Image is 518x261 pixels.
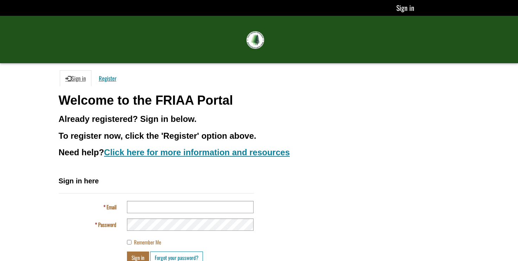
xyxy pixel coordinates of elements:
[107,203,116,211] span: Email
[98,221,116,228] span: Password
[104,148,290,157] a: Click here for more information and resources
[396,2,414,13] a: Sign in
[59,115,460,124] h3: Already registered? Sign in below.
[247,31,264,49] img: FRIAA Submissions Portal
[59,131,460,141] h3: To register now, click the 'Register' option above.
[134,238,161,246] span: Remember Me
[59,148,460,157] h3: Need help?
[127,240,132,244] input: Remember Me
[59,93,460,107] h1: Welcome to the FRIAA Portal
[93,70,122,86] a: Register
[60,70,91,86] a: Sign in
[59,177,99,185] span: Sign in here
